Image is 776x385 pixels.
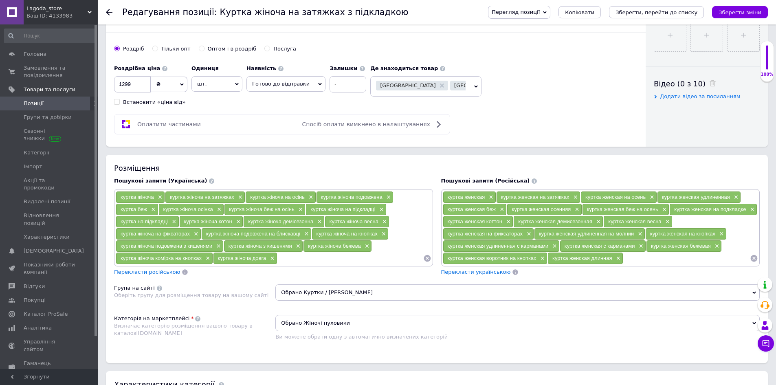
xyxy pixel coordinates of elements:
[660,93,741,99] span: Додати відео за посиланням
[24,128,75,142] span: Сезонні знижки
[651,243,711,249] span: куртка женская бежевая
[184,218,232,224] span: куртка жіноча котон
[206,231,300,237] span: куртка жіноча подовжена на блискавці
[302,121,430,128] span: Спосіб оплати вимкнено в налаштуваннях
[24,324,52,332] span: Аналітика
[454,83,510,88] span: [GEOGRAPHIC_DATA]
[487,194,493,201] span: ×
[236,194,243,201] span: ×
[504,218,511,225] span: ×
[170,194,234,200] span: куртка жіноча на затяжках
[24,283,45,290] span: Відгуки
[204,255,210,262] span: ×
[385,194,391,201] span: ×
[317,231,378,237] span: куртка жіноча на кнопках
[315,218,322,225] span: ×
[330,218,378,224] span: куртка жіноча весна
[587,206,658,212] span: куртка женская беж на осень
[761,72,774,77] div: 100%
[310,206,375,212] span: куртка жіноча на підкладці
[760,41,774,82] div: 100% Якість заповнення
[758,335,774,352] button: Чат з покупцем
[24,233,70,241] span: Характеристики
[558,6,601,18] button: Копіювати
[114,323,253,336] span: Визначає категорію розміщення вашого товару в каталозі [DOMAIN_NAME]
[214,243,221,250] span: ×
[732,194,739,201] span: ×
[321,194,383,200] span: куртка жіноча подовжена
[114,315,189,322] div: Категорія на маркетплейсі
[363,243,369,250] span: ×
[664,218,670,225] span: ×
[38,18,220,36] span: Стильная – маст-хев для прохолодного сезону ✨
[24,212,75,227] span: Відновлення позицій
[297,206,303,213] span: ×
[492,9,540,15] span: Перегляд позиції
[614,255,621,262] span: ×
[550,243,557,250] span: ×
[571,194,578,201] span: ×
[191,76,242,92] span: шт.
[441,269,511,275] span: Перекласти українською
[539,255,545,262] span: ×
[448,194,485,200] span: куртка женская
[121,206,147,212] span: куртка беж
[24,297,46,304] span: Покупці
[378,206,384,213] span: ×
[636,231,642,238] span: ×
[26,12,98,20] div: Ваш ID: 4133983
[24,57,245,97] em: Легкая и при этом теплая куртка с акцентом на талии. Благодаря плотному турецкому коттону и подкл...
[370,65,438,71] b: Де знаходиться товар
[24,360,75,374] span: Гаманець компанії
[15,20,204,26] strong: [PERSON_NAME], яка зробить кожен твій образ стильним і сучасним!
[719,9,761,15] i: Зберегти зміни
[114,269,180,275] span: Перекласти російською
[114,76,151,92] input: 0
[26,5,88,12] span: Lagoda_store
[712,6,768,18] button: Зберегти зміни
[192,231,198,238] span: ×
[448,243,549,249] span: куртка женская удлиненная с карманами
[380,231,386,238] span: ×
[208,45,257,53] div: Оптом і в роздріб
[501,194,569,200] span: куртка женская на затяжках
[123,99,186,106] div: Встановити «ціна від»
[748,206,755,213] span: ×
[102,71,117,77] strong: Viber:
[121,243,212,249] span: куртка жіноча подовжена з кишенями
[330,76,366,92] input: -
[229,206,295,212] span: куртка жіноча беж на осінь
[123,45,144,53] div: Роздріб
[275,284,760,301] span: Обрано Куртки / [PERSON_NAME]
[717,231,724,238] span: ×
[552,255,612,261] span: куртка женская длинная
[294,243,301,250] span: ×
[609,6,704,18] button: Зберегти, перейти до списку
[234,218,241,225] span: ×
[648,194,654,201] span: ×
[380,83,436,88] span: [GEOGRAPHIC_DATA]
[24,86,75,93] span: Товари та послуги
[637,243,644,250] span: ×
[77,18,160,27] strong: куртка на подкладке
[654,79,706,88] span: Відео (0 з 10)
[273,45,296,53] div: Послуга
[114,292,268,298] span: Оберіть групу для розміщення товару на вашому сайті
[608,218,661,224] span: куртка женская весна
[24,247,84,255] span: [DEMOGRAPHIC_DATA]
[498,206,504,213] span: ×
[448,231,523,237] span: куртка женская на фиксаторах
[539,231,634,237] span: куртка женская удлиненная на молнии
[650,231,715,237] span: куртка женская на кнопках
[565,243,635,249] span: куртка женская с карманами
[248,218,313,224] span: куртка жіноча демісезонна
[713,243,719,250] span: ×
[448,206,496,212] span: куртка женская беж
[114,284,155,292] div: Група на сайті
[24,100,44,107] span: Позиції
[512,206,571,212] span: куртка женская осенняя
[448,255,536,261] span: куртка женская воротник на кнопках
[616,9,697,15] i: Зберегти, перейти до списку
[660,206,667,213] span: ×
[24,64,75,79] span: Замовлення та повідомлення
